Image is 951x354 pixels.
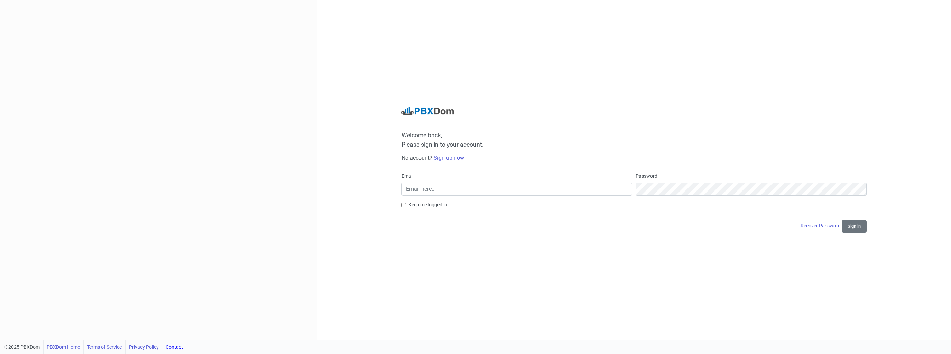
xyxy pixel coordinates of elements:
a: PBXDom Home [47,340,80,354]
a: Recover Password [801,223,842,229]
label: Email [401,173,413,180]
span: Welcome back, [401,132,867,139]
a: Contact [166,340,183,354]
label: Keep me logged in [408,201,447,208]
div: ©2025 PBXDom [4,340,183,354]
span: Please sign in to your account. [401,141,484,148]
a: Sign up now [434,155,464,161]
button: Sign in [842,220,867,233]
a: Terms of Service [87,340,122,354]
label: Password [636,173,657,180]
input: Email here... [401,183,632,196]
h6: No account? [401,155,867,161]
a: Privacy Policy [129,340,159,354]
